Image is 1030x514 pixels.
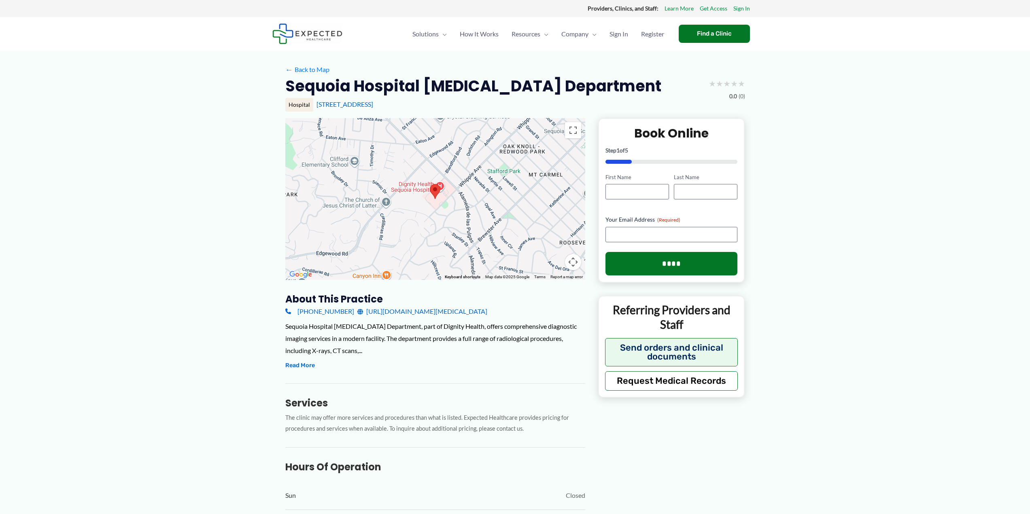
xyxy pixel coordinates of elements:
[540,20,548,48] span: Menu Toggle
[731,76,738,91] span: ★
[272,23,342,44] img: Expected Healthcare Logo - side, dark font, small
[700,3,727,14] a: Get Access
[709,76,716,91] span: ★
[610,20,628,48] span: Sign In
[605,148,738,153] p: Step of
[285,76,661,96] h2: Sequoia Hospital [MEDICAL_DATA] Department
[550,275,583,279] a: Report a map error
[534,275,546,279] a: Terms (opens in new tab)
[453,20,505,48] a: How It Works
[485,275,529,279] span: Map data ©2025 Google
[285,397,585,409] h3: Services
[588,20,597,48] span: Menu Toggle
[287,269,314,280] a: Open this area in Google Maps (opens a new window)
[285,489,296,501] span: Sun
[565,122,581,138] button: Toggle fullscreen view
[605,173,669,181] label: First Name
[285,361,315,370] button: Read More
[561,20,588,48] span: Company
[285,320,585,356] div: Sequoia Hospital [MEDICAL_DATA] Department, part of Dignity Health, offers comprehensive diagnost...
[439,20,447,48] span: Menu Toggle
[285,461,585,473] h3: Hours of Operation
[445,274,480,280] button: Keyboard shortcuts
[588,5,658,12] strong: Providers, Clinics, and Staff:
[605,338,738,366] button: Send orders and clinical documents
[566,489,585,501] span: Closed
[625,147,628,154] span: 5
[357,305,487,317] a: [URL][DOMAIN_NAME][MEDICAL_DATA]
[605,302,738,332] p: Referring Providers and Staff
[285,98,313,112] div: Hospital
[733,3,750,14] a: Sign In
[406,20,671,48] nav: Primary Site Navigation
[723,76,731,91] span: ★
[657,217,680,223] span: (Required)
[665,3,694,14] a: Learn More
[285,66,293,73] span: ←
[285,305,354,317] a: [PHONE_NUMBER]
[412,20,439,48] span: Solutions
[285,412,585,434] p: The clinic may offer more services and procedures than what is listed. Expected Healthcare provid...
[285,63,329,76] a: ←Back to Map
[616,147,620,154] span: 1
[605,371,738,391] button: Request Medical Records
[603,20,635,48] a: Sign In
[512,20,540,48] span: Resources
[716,76,723,91] span: ★
[679,25,750,43] a: Find a Clinic
[605,125,738,141] h2: Book Online
[285,293,585,305] h3: About this practice
[635,20,671,48] a: Register
[605,216,738,224] label: Your Email Address
[674,173,737,181] label: Last Name
[565,254,581,270] button: Map camera controls
[729,91,737,102] span: 0.0
[505,20,555,48] a: ResourcesMenu Toggle
[738,76,745,91] span: ★
[287,269,314,280] img: Google
[460,20,499,48] span: How It Works
[641,20,664,48] span: Register
[316,100,373,108] a: [STREET_ADDRESS]
[739,91,745,102] span: (0)
[406,20,453,48] a: SolutionsMenu Toggle
[555,20,603,48] a: CompanyMenu Toggle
